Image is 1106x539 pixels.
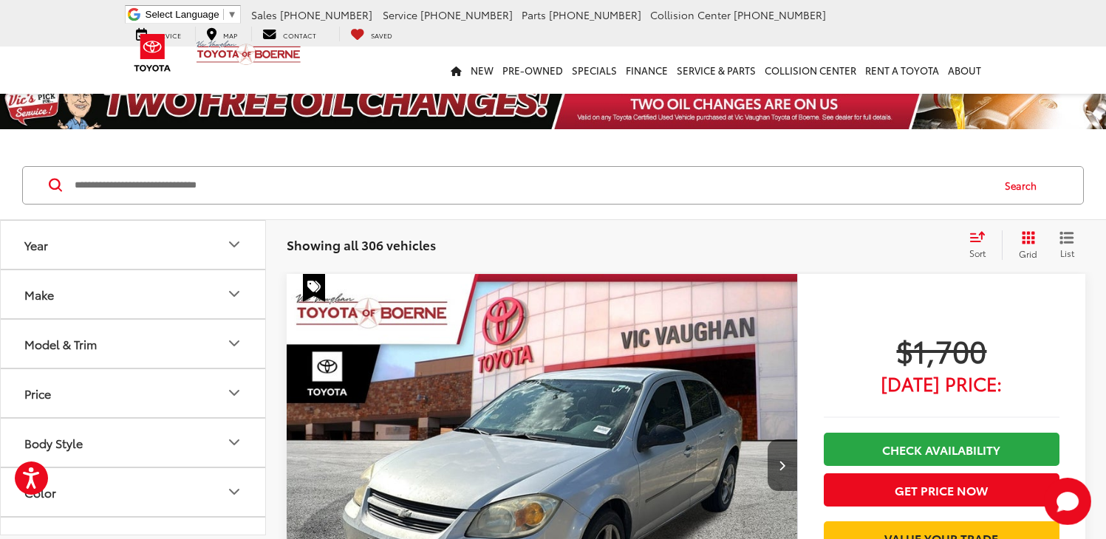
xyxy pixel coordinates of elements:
[251,27,327,41] a: Contact
[24,238,48,252] div: Year
[146,9,219,20] span: Select Language
[672,47,760,94] a: Service & Parts: Opens in a new tab
[768,439,797,491] button: Next image
[621,47,672,94] a: Finance
[1059,247,1074,259] span: List
[420,7,513,22] span: [PHONE_NUMBER]
[225,334,243,352] div: Model & Trim
[225,236,243,253] div: Year
[969,247,986,259] span: Sort
[824,473,1059,507] button: Get Price Now
[1,369,267,417] button: PricePrice
[196,40,301,66] img: Vic Vaughan Toyota of Boerne
[760,47,861,94] a: Collision Center
[1,270,267,318] button: MakeMake
[824,433,1059,466] a: Check Availability
[1019,247,1037,260] span: Grid
[1048,230,1085,260] button: List View
[371,30,392,40] span: Saved
[1,419,267,467] button: Body StyleBody Style
[225,384,243,402] div: Price
[1002,230,1048,260] button: Grid View
[251,7,277,22] span: Sales
[1044,478,1091,525] svg: Start Chat
[24,485,56,499] div: Color
[991,167,1058,204] button: Search
[446,47,466,94] a: Home
[861,47,943,94] a: Rent a Toyota
[303,274,325,302] span: Special
[824,332,1059,368] span: $1,700
[287,236,436,253] span: Showing all 306 vehicles
[549,7,641,22] span: [PHONE_NUMBER]
[383,7,417,22] span: Service
[24,386,51,400] div: Price
[962,230,1002,260] button: Select sort value
[522,7,546,22] span: Parts
[24,337,97,351] div: Model & Trim
[125,29,180,77] img: Toyota
[73,168,991,203] input: Search by Make, Model, or Keyword
[195,27,248,41] a: Map
[223,9,224,20] span: ​
[498,47,567,94] a: Pre-Owned
[466,47,498,94] a: New
[1,468,267,516] button: ColorColor
[1,320,267,368] button: Model & TrimModel & Trim
[24,287,54,301] div: Make
[225,285,243,303] div: Make
[280,7,372,22] span: [PHONE_NUMBER]
[1044,478,1091,525] button: Toggle Chat Window
[650,7,731,22] span: Collision Center
[225,433,243,451] div: Body Style
[734,7,826,22] span: [PHONE_NUMBER]
[228,9,237,20] span: ▼
[1,221,267,269] button: YearYear
[146,9,237,20] a: Select Language​
[943,47,986,94] a: About
[339,27,403,41] a: My Saved Vehicles
[567,47,621,94] a: Specials
[225,483,243,501] div: Color
[824,376,1059,391] span: [DATE] Price:
[125,27,192,41] a: Service
[24,436,83,450] div: Body Style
